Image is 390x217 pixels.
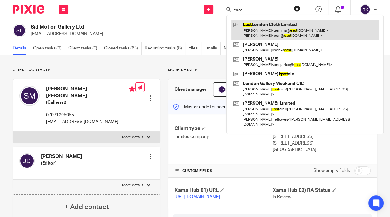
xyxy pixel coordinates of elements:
[41,160,82,167] h5: (Editor)
[173,104,282,110] p: Master code for secure communications and files
[188,42,201,55] a: Files
[19,153,35,168] img: svg%3E
[33,42,65,55] a: Open tasks (2)
[294,5,300,12] button: Clear
[175,86,207,93] h3: Client manager
[175,125,273,132] h4: Client type
[175,134,273,140] p: Limited company
[273,134,371,140] p: [STREET_ADDRESS]
[122,183,143,188] p: More details
[13,24,26,37] img: svg%3E
[68,42,101,55] a: Client tasks (0)
[204,42,221,55] a: Emails
[175,168,273,174] h4: CUSTOM FIELDS
[13,68,160,73] p: Client contacts
[145,42,185,55] a: Recurring tasks (8)
[46,86,135,99] h4: [PERSON_NAME] [PERSON_NAME]
[46,112,135,118] p: 07971295055
[273,187,371,194] h4: Xama Hub 02) RA Status
[46,119,135,125] p: [EMAIL_ADDRESS][DOMAIN_NAME]
[175,195,220,199] a: [URL][DOMAIN_NAME]
[46,99,135,106] h5: (Gallerist)
[13,42,30,55] a: Details
[224,42,245,55] a: Notes (0)
[104,42,142,55] a: Closed tasks (63)
[175,187,273,194] h4: Xama Hub 01) URL
[168,68,377,73] p: More details
[122,135,143,140] p: More details
[360,4,370,15] img: svg%3E
[129,86,135,92] i: Primary
[218,86,226,93] img: svg%3E
[31,31,291,37] p: [EMAIL_ADDRESS][DOMAIN_NAME]
[41,153,82,160] h4: [PERSON_NAME]
[233,8,290,13] input: Search
[19,86,40,106] img: svg%3E
[314,168,350,174] label: Show empty fields
[273,195,291,199] span: In Review
[13,5,44,14] img: Pixie
[31,24,239,30] h2: Sid Motion Gallery Ltd
[273,147,371,153] p: [GEOGRAPHIC_DATA]
[64,202,109,212] h4: + Add contact
[273,140,371,147] p: [STREET_ADDRESS]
